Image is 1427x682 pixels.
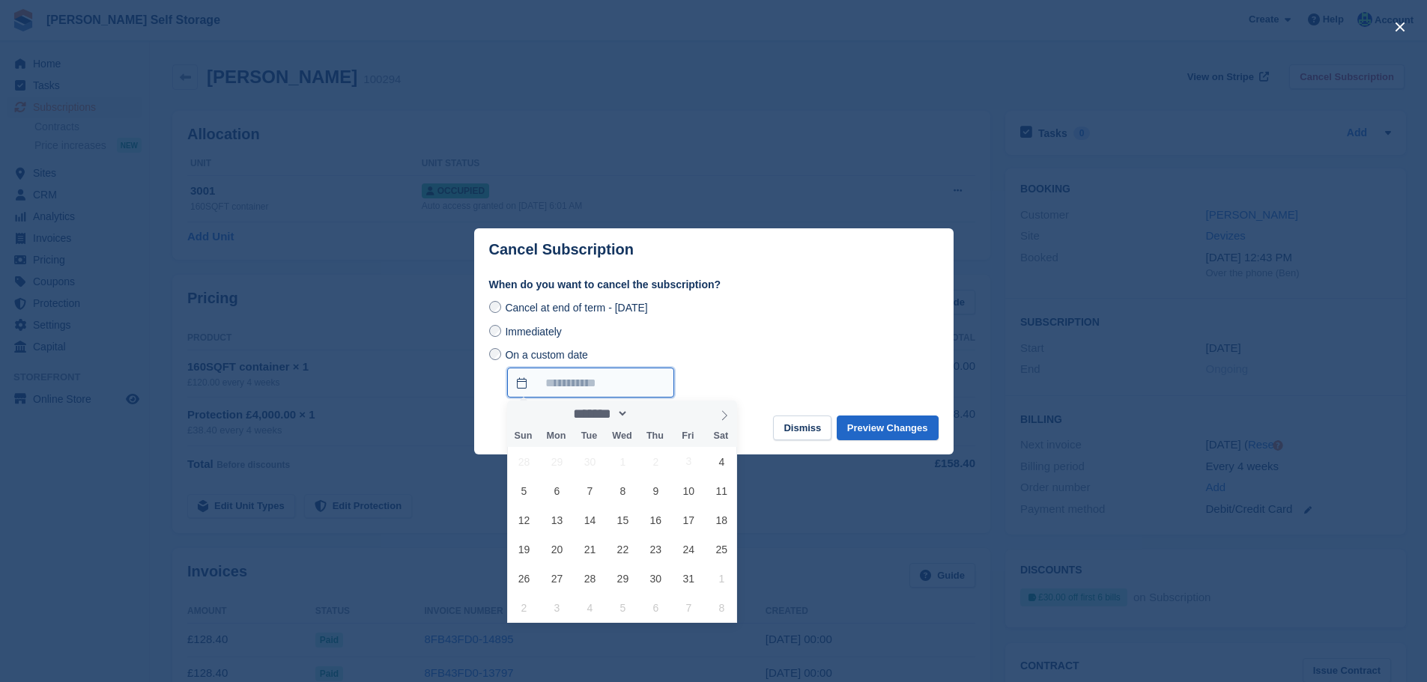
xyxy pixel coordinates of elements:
span: October 5, 2025 [509,476,539,505]
span: October 19, 2025 [509,535,539,564]
span: October 23, 2025 [641,535,670,564]
span: Sat [704,431,737,441]
span: Sun [507,431,540,441]
span: September 28, 2025 [509,447,539,476]
select: Month [569,406,629,421]
input: Cancel at end of term - [DATE] [489,301,501,313]
span: Tue [572,431,605,441]
span: October 22, 2025 [608,535,637,564]
span: November 6, 2025 [641,593,670,622]
span: Immediately [505,326,561,338]
label: When do you want to cancel the subscription? [489,277,939,293]
span: October 28, 2025 [575,564,605,593]
span: October 1, 2025 [608,447,637,476]
span: October 6, 2025 [542,476,572,505]
span: September 30, 2025 [575,447,605,476]
span: Cancel at end of term - [DATE] [505,302,647,314]
span: October 31, 2025 [674,564,703,593]
input: Immediately [489,325,501,337]
span: Mon [539,431,572,441]
span: November 1, 2025 [707,564,736,593]
span: October 30, 2025 [641,564,670,593]
span: November 3, 2025 [542,593,572,622]
span: October 4, 2025 [707,447,736,476]
span: October 14, 2025 [575,505,605,535]
span: October 27, 2025 [542,564,572,593]
p: Cancel Subscription [489,241,634,258]
span: October 12, 2025 [509,505,539,535]
span: October 17, 2025 [674,505,703,535]
span: October 3, 2025 [674,447,703,476]
button: Preview Changes [837,415,939,440]
span: October 24, 2025 [674,535,703,564]
span: October 29, 2025 [608,564,637,593]
span: October 7, 2025 [575,476,605,505]
span: November 8, 2025 [707,593,736,622]
span: October 21, 2025 [575,535,605,564]
span: Thu [638,431,671,441]
span: October 20, 2025 [542,535,572,564]
span: November 4, 2025 [575,593,605,622]
span: October 25, 2025 [707,535,736,564]
span: Fri [671,431,704,441]
span: October 2, 2025 [641,447,670,476]
span: November 5, 2025 [608,593,637,622]
button: Dismiss [773,415,831,440]
span: October 8, 2025 [608,476,637,505]
span: November 2, 2025 [509,593,539,622]
span: October 13, 2025 [542,505,572,535]
input: On a custom date [507,368,674,398]
span: October 16, 2025 [641,505,670,535]
span: On a custom date [505,349,588,361]
span: October 11, 2025 [707,476,736,505]
span: October 18, 2025 [707,505,736,535]
span: October 26, 2025 [509,564,539,593]
span: October 10, 2025 [674,476,703,505]
span: October 9, 2025 [641,476,670,505]
span: November 7, 2025 [674,593,703,622]
span: October 15, 2025 [608,505,637,535]
span: Wed [605,431,638,441]
button: close [1388,15,1412,39]
span: September 29, 2025 [542,447,572,476]
input: Year [628,406,676,421]
input: On a custom date [489,348,501,360]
